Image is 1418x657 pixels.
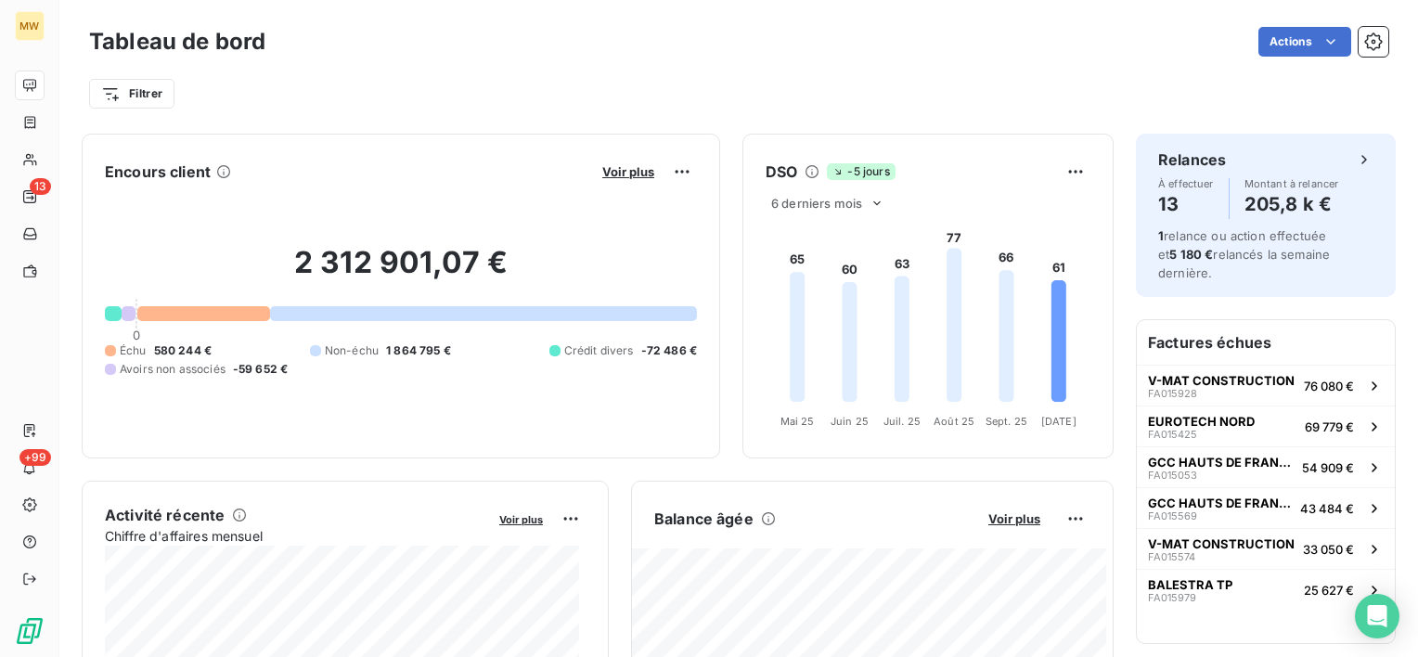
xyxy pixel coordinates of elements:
[19,449,51,466] span: +99
[986,415,1027,428] tspan: Sept. 25
[602,164,654,179] span: Voir plus
[934,415,974,428] tspan: Août 25
[1302,460,1354,475] span: 54 909 €
[1158,228,1164,243] span: 1
[1355,594,1399,638] div: Open Intercom Messenger
[1148,496,1293,510] span: GCC HAUTS DE FRANCE
[1137,569,1395,610] button: BALESTRA TPFA01597925 627 €
[1137,365,1395,406] button: V-MAT CONSTRUCTIONFA01592876 080 €
[1158,228,1330,280] span: relance ou action effectuée et relancés la semaine dernière.
[105,161,211,183] h6: Encours client
[89,25,265,58] h3: Tableau de bord
[133,328,140,342] span: 0
[325,342,379,359] span: Non-échu
[1300,501,1354,516] span: 43 484 €
[499,513,543,526] span: Voir plus
[15,11,45,41] div: MW
[120,342,147,359] span: Échu
[988,511,1040,526] span: Voir plus
[1148,455,1295,470] span: GCC HAUTS DE FRANCE
[597,163,660,180] button: Voir plus
[1148,388,1197,399] span: FA015928
[120,361,226,378] span: Avoirs non associés
[1244,178,1339,189] span: Montant à relancer
[15,616,45,646] img: Logo LeanPay
[1158,178,1214,189] span: À effectuer
[831,415,869,428] tspan: Juin 25
[1148,414,1255,429] span: EUROTECH NORD
[766,161,797,183] h6: DSO
[1303,542,1354,557] span: 33 050 €
[386,342,451,359] span: 1 864 795 €
[1304,379,1354,393] span: 76 080 €
[1158,148,1226,171] h6: Relances
[1137,528,1395,569] button: V-MAT CONSTRUCTIONFA01557433 050 €
[1158,189,1214,219] h4: 13
[1258,27,1351,57] button: Actions
[1148,551,1195,562] span: FA015574
[1137,320,1395,365] h6: Factures échues
[494,510,548,527] button: Voir plus
[105,504,225,526] h6: Activité récente
[883,415,921,428] tspan: Juil. 25
[827,163,895,180] span: -5 jours
[105,526,486,546] span: Chiffre d'affaires mensuel
[1148,510,1197,522] span: FA015569
[1148,429,1197,440] span: FA015425
[1305,419,1354,434] span: 69 779 €
[30,178,51,195] span: 13
[1169,247,1213,262] span: 5 180 €
[89,79,174,109] button: Filtrer
[1148,592,1196,603] span: FA015979
[233,361,288,378] span: -59 652 €
[983,510,1046,527] button: Voir plus
[105,244,697,300] h2: 2 312 901,07 €
[1244,189,1339,219] h4: 205,8 k €
[1137,406,1395,446] button: EUROTECH NORDFA01542569 779 €
[641,342,697,359] span: -72 486 €
[1304,583,1354,598] span: 25 627 €
[1148,536,1295,551] span: V-MAT CONSTRUCTION
[654,508,754,530] h6: Balance âgée
[1148,470,1197,481] span: FA015053
[154,342,212,359] span: 580 244 €
[1148,577,1232,592] span: BALESTRA TP
[1137,446,1395,487] button: GCC HAUTS DE FRANCEFA01505354 909 €
[1148,373,1295,388] span: V-MAT CONSTRUCTION
[1041,415,1076,428] tspan: [DATE]
[1137,487,1395,528] button: GCC HAUTS DE FRANCEFA01556943 484 €
[780,415,815,428] tspan: Mai 25
[771,196,862,211] span: 6 derniers mois
[564,342,634,359] span: Crédit divers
